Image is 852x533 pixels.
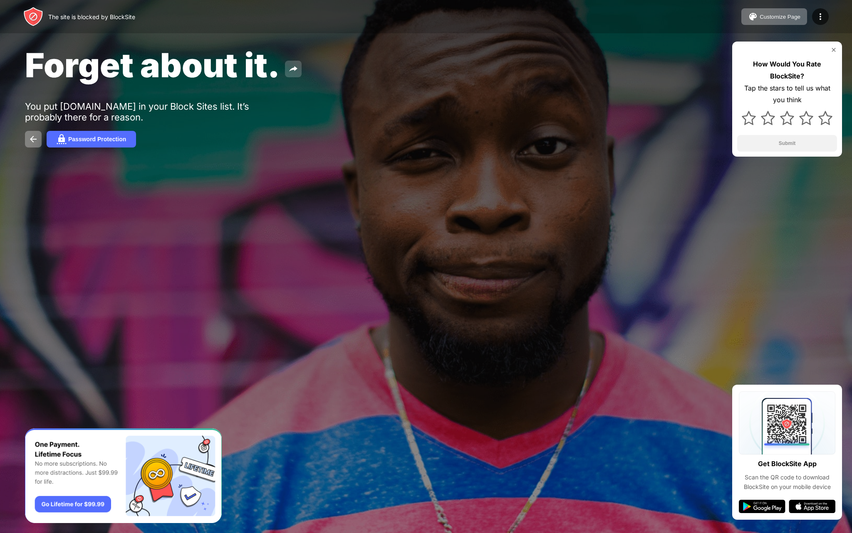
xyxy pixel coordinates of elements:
iframe: Banner [25,428,222,523]
img: star.svg [780,111,794,125]
img: star.svg [799,111,813,125]
img: rate-us-close.svg [830,47,837,53]
img: pallet.svg [748,12,758,22]
img: star.svg [818,111,832,125]
img: share.svg [288,64,298,74]
div: The site is blocked by BlockSite [48,13,135,20]
img: google-play.svg [739,500,785,513]
div: Tap the stars to tell us what you think [737,82,837,106]
button: Customize Page [741,8,807,25]
img: menu-icon.svg [815,12,825,22]
button: Password Protection [47,131,136,147]
div: Get BlockSite App [758,458,817,470]
div: Scan the QR code to download BlockSite on your mobile device [739,473,835,491]
div: How Would You Rate BlockSite? [737,58,837,82]
img: app-store.svg [789,500,835,513]
img: header-logo.svg [23,7,43,27]
img: star.svg [742,111,756,125]
div: Customize Page [760,14,800,20]
span: Forget about it. [25,45,280,85]
img: password.svg [57,134,67,144]
img: back.svg [28,134,38,144]
img: star.svg [761,111,775,125]
img: qrcode.svg [739,391,835,454]
div: Password Protection [68,136,126,142]
div: You put [DOMAIN_NAME] in your Block Sites list. It’s probably there for a reason. [25,101,282,123]
button: Submit [737,135,837,152]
